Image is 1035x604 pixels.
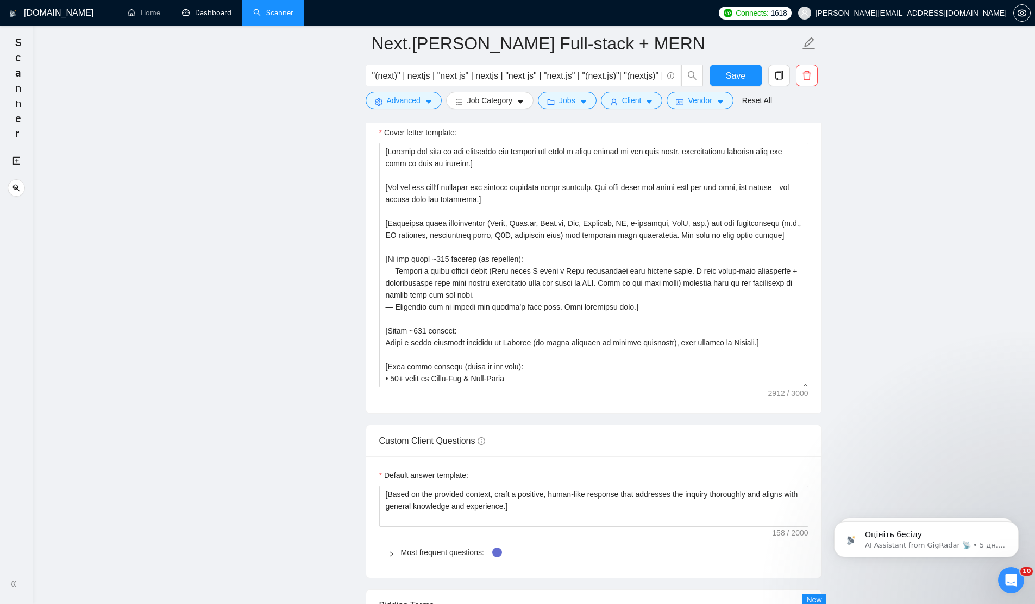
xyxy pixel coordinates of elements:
span: 1618 [771,7,787,19]
img: Profile image for Nazar [116,17,138,39]
div: Tooltip anchor [492,548,502,557]
span: user [610,98,618,106]
span: setting [375,98,382,106]
span: Connects: [736,7,768,19]
img: Profile image for Mariia [158,17,179,39]
div: 🔠 GigRadar Search Syntax: Query Operators for Optimized Job Searches [16,329,202,361]
li: My Scanners [4,177,28,203]
div: Most frequent questions: [379,540,808,565]
span: caret-down [517,98,524,106]
span: bars [455,98,463,106]
div: Отправить сообщениеОбычно мы отвечаем в течение менее минуты [11,209,206,261]
img: upwork-logo.png [724,9,732,17]
li: New Scanner [4,151,28,173]
span: setting [1014,9,1030,17]
iframe: Intercom live chat [998,567,1024,593]
span: 10 [1020,567,1033,576]
span: Запрос [122,366,150,374]
div: ✅ How To: Connect your agency to [DOMAIN_NAME] [16,298,202,329]
span: Vendor [688,95,712,106]
div: Недавние сообщения [22,155,195,167]
div: 🔠 GigRadar Search Syntax: Query Operators for Optimized Job Searches [22,334,182,356]
textarea: Default answer template: [379,486,808,527]
button: barsJob Categorycaret-down [446,92,534,109]
span: search [682,71,702,80]
span: Job Category [467,95,512,106]
button: delete [796,65,818,86]
span: right [388,551,394,557]
span: Client [622,95,642,106]
span: Будь ласка :) В разі чого завжди звертайтесь за потреби 🙌 [48,172,290,181]
img: logo [9,5,17,22]
span: Custom Client Questions [379,436,485,445]
p: Чем мы можем помочь? [22,96,196,133]
button: settingAdvancedcaret-down [366,92,442,109]
button: Save [710,65,762,86]
button: idcardVendorcaret-down [667,92,733,109]
span: double-left [10,578,21,589]
img: Profile image for Viktor [137,17,159,39]
div: Profile image for DimaБудь ласка :) В разі чого завжди звертайтесь за потреби 🙌Dima•3 ч назад [11,162,206,203]
label: Default answer template: [379,469,468,481]
div: Отправить сообщение [22,218,181,229]
span: caret-down [425,98,432,106]
div: Закрыть [187,17,206,37]
button: Поиск по статьям [16,272,202,293]
div: Недавние сообщенияProfile image for DimaБудь ласка :) В разі чого завжди звертайтесь за потреби 🙌... [11,146,206,203]
span: idcard [676,98,683,106]
span: user [801,9,808,17]
span: info-circle [667,72,674,79]
button: search [681,65,703,86]
a: searchScanner [253,8,293,17]
span: caret-down [717,98,724,106]
a: Most frequent questions: [401,548,484,557]
span: copy [769,71,789,80]
button: Чат [54,339,109,382]
textarea: Cover letter template: [379,143,808,387]
span: caret-down [580,98,587,106]
a: dashboardDashboard [182,8,231,17]
span: Чат [74,366,89,374]
span: Поиск по статьям [22,277,99,288]
div: Обычно мы отвечаем в течение менее минуты [22,229,181,252]
a: setting [1013,9,1031,17]
span: caret-down [645,98,653,106]
a: Reset All [742,95,772,106]
a: homeHome [128,8,160,17]
span: search [8,184,24,192]
img: Profile image for Dima [22,172,44,193]
span: Jobs [559,95,575,106]
span: delete [796,71,817,80]
span: Advanced [387,95,421,106]
span: info-circle [478,437,485,445]
input: Scanner name... [372,30,800,57]
button: userClientcaret-down [601,92,663,109]
span: folder [547,98,555,106]
span: edit [802,36,816,51]
button: Запрос [109,339,163,382]
input: Search Freelance Jobs... [372,69,662,83]
div: Dima [48,183,68,194]
span: Главная [9,366,45,374]
p: Здравствуйте! 👋 [22,77,196,96]
label: Cover letter template: [379,127,457,139]
span: New [806,595,821,604]
button: setting [1013,4,1031,22]
button: search [8,179,25,197]
img: logo [22,21,39,38]
div: • 3 ч назад [71,183,113,194]
div: ✅ How To: Connect your agency to [DOMAIN_NAME] [22,302,182,325]
span: Save [726,69,745,83]
span: Помощь [174,366,206,374]
iframe: Intercom notifications сообщение [818,499,1035,575]
button: copy [768,65,790,86]
button: Помощь [163,339,217,382]
span: Scanner [7,35,30,149]
button: folderJobscaret-down [538,92,597,109]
